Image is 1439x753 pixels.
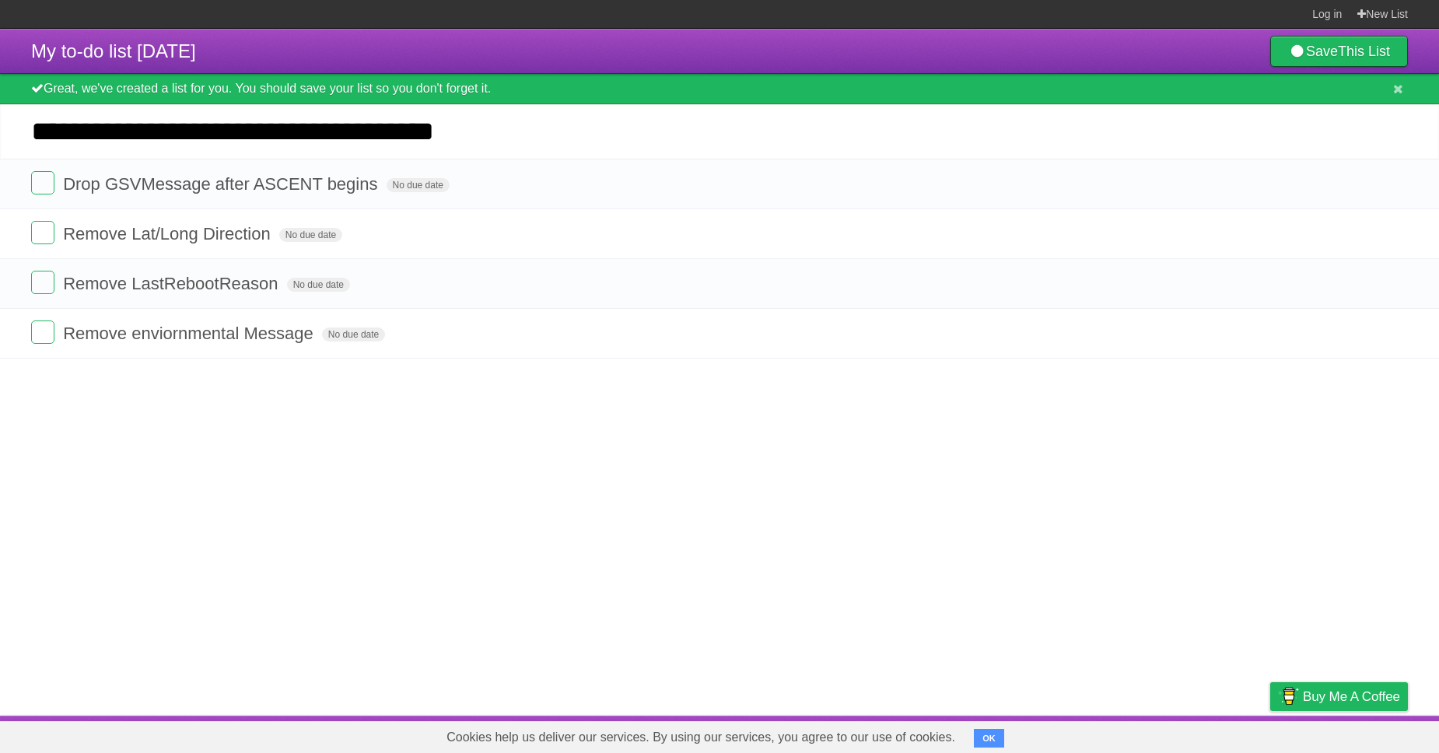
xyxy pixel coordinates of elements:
span: Buy me a coffee [1303,683,1400,710]
label: Done [31,271,54,294]
span: Drop GSVMessage after ASCENT begins [63,174,381,194]
span: Remove LastRebootReason [63,274,282,293]
a: Suggest a feature [1310,720,1408,749]
span: Remove enviornmental Message [63,324,317,343]
label: Done [31,171,54,194]
span: No due date [322,327,385,341]
img: Buy me a coffee [1278,683,1299,709]
a: Terms [1197,720,1231,749]
span: My to-do list [DATE] [31,40,196,61]
a: About [1063,720,1096,749]
span: No due date [387,178,450,192]
a: Developers [1115,720,1178,749]
button: OK [974,729,1004,748]
span: No due date [279,228,342,242]
span: Cookies help us deliver our services. By using our services, you agree to our use of cookies. [431,722,971,753]
span: No due date [287,278,350,292]
span: Remove Lat/Long Direction [63,224,275,243]
label: Done [31,320,54,344]
b: This List [1338,44,1390,59]
label: Done [31,221,54,244]
a: Privacy [1250,720,1290,749]
a: Buy me a coffee [1270,682,1408,711]
a: SaveThis List [1270,36,1408,67]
